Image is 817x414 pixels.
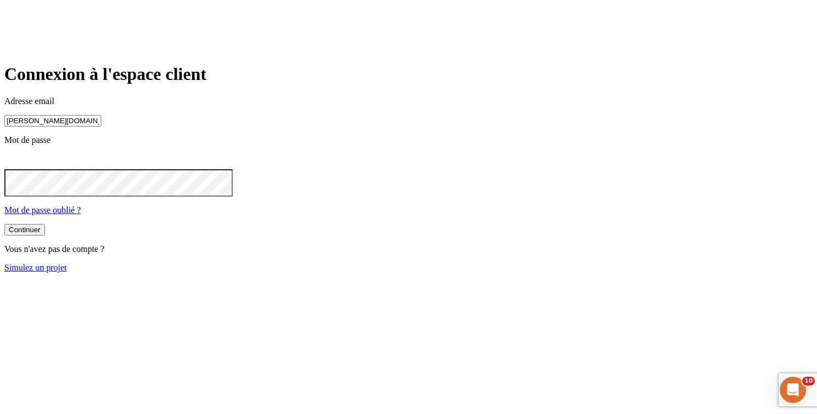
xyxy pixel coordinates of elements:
[9,226,41,234] div: Continuer
[802,377,815,386] span: 10
[780,377,806,403] iframe: Intercom live chat
[4,96,813,106] p: Adresse email
[4,64,813,84] h1: Connexion à l'espace client
[4,205,81,215] a: Mot de passe oublié ?
[4,263,67,272] a: Simulez un projet
[4,135,813,145] p: Mot de passe
[4,224,45,235] button: Continuer
[4,244,813,254] p: Vous n'avez pas de compte ?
